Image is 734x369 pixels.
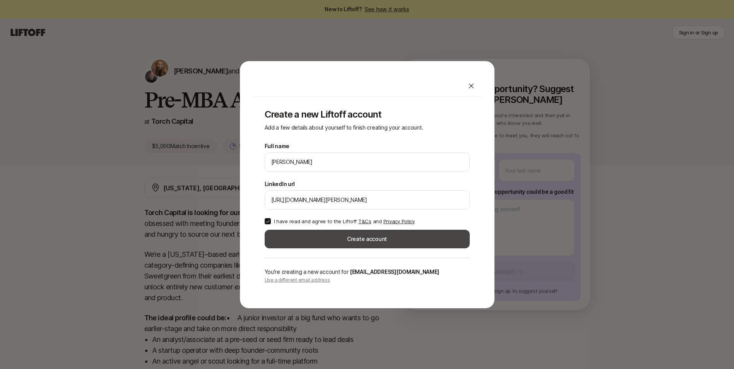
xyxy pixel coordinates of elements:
a: T&Cs [358,218,371,224]
button: Create account [265,230,470,248]
p: Create a new Liftoff account [265,109,470,120]
p: You're creating a new account for [265,267,470,277]
p: Add a few details about yourself to finish creating your account. [265,123,470,132]
a: Privacy Policy [383,218,415,224]
p: We'll use [PERSON_NAME] as your preferred name. [265,173,400,175]
p: I have read and agree to the Liftoff and [274,217,415,225]
label: LinkedIn url [265,179,295,189]
input: e.g. https://www.linkedin.com/in/melanie-perkins [271,195,463,205]
input: e.g. Melanie Perkins [271,157,463,167]
label: Full name [265,142,289,151]
p: Use a different email address [265,277,470,284]
button: I have read and agree to the Liftoff T&Cs and Privacy Policy [265,218,271,224]
span: [EMAIL_ADDRESS][DOMAIN_NAME] [350,268,439,275]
